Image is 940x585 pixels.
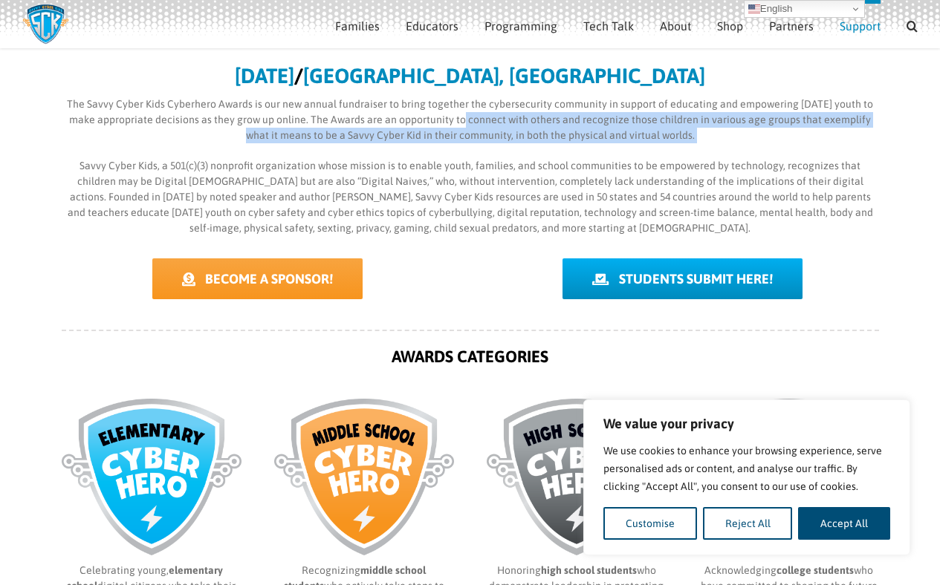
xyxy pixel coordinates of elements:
img: Savvy Cyber Kids Logo [22,4,69,45]
span: Educators [406,20,458,32]
img: SCK-awards-categories-Elementary [62,399,242,555]
img: SCK-awards-categories-Middle [274,399,454,555]
span: About [660,20,691,32]
p: The Savvy Cyber Kids Cyberhero Awards is our new annual fundraiser to bring together the cybersec... [62,97,879,143]
span: BECOME A SPONSOR! [205,271,333,287]
span: STUDENTS SUBMIT HERE! [619,271,773,287]
b: college students [777,564,854,576]
b: [DATE] [235,64,294,88]
b: / [294,64,303,88]
b: [GEOGRAPHIC_DATA], [GEOGRAPHIC_DATA] [303,64,705,88]
p: Savvy Cyber Kids, a 501(c)(3) nonprofit organization whose mission is to enable youth, families, ... [62,158,879,236]
button: Customise [603,507,697,540]
span: Tech Talk [583,20,634,32]
button: Reject All [703,507,793,540]
span: Support [840,20,881,32]
b: high school students [541,564,637,576]
p: We value your privacy [603,415,890,433]
span: Partners [769,20,814,32]
button: Accept All [798,507,890,540]
img: SCK-awards-categories-High [487,399,667,555]
a: BECOME A SPONSOR! [152,258,363,299]
strong: AWARDS CATEGORIES [392,347,548,366]
span: Programming [484,20,557,32]
span: Families [335,20,380,32]
a: STUDENTS SUBMIT HERE! [563,258,803,299]
p: We use cookies to enhance your browsing experience, serve personalised ads or content, and analys... [603,442,890,495]
img: en [748,3,760,15]
span: Shop [717,20,743,32]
